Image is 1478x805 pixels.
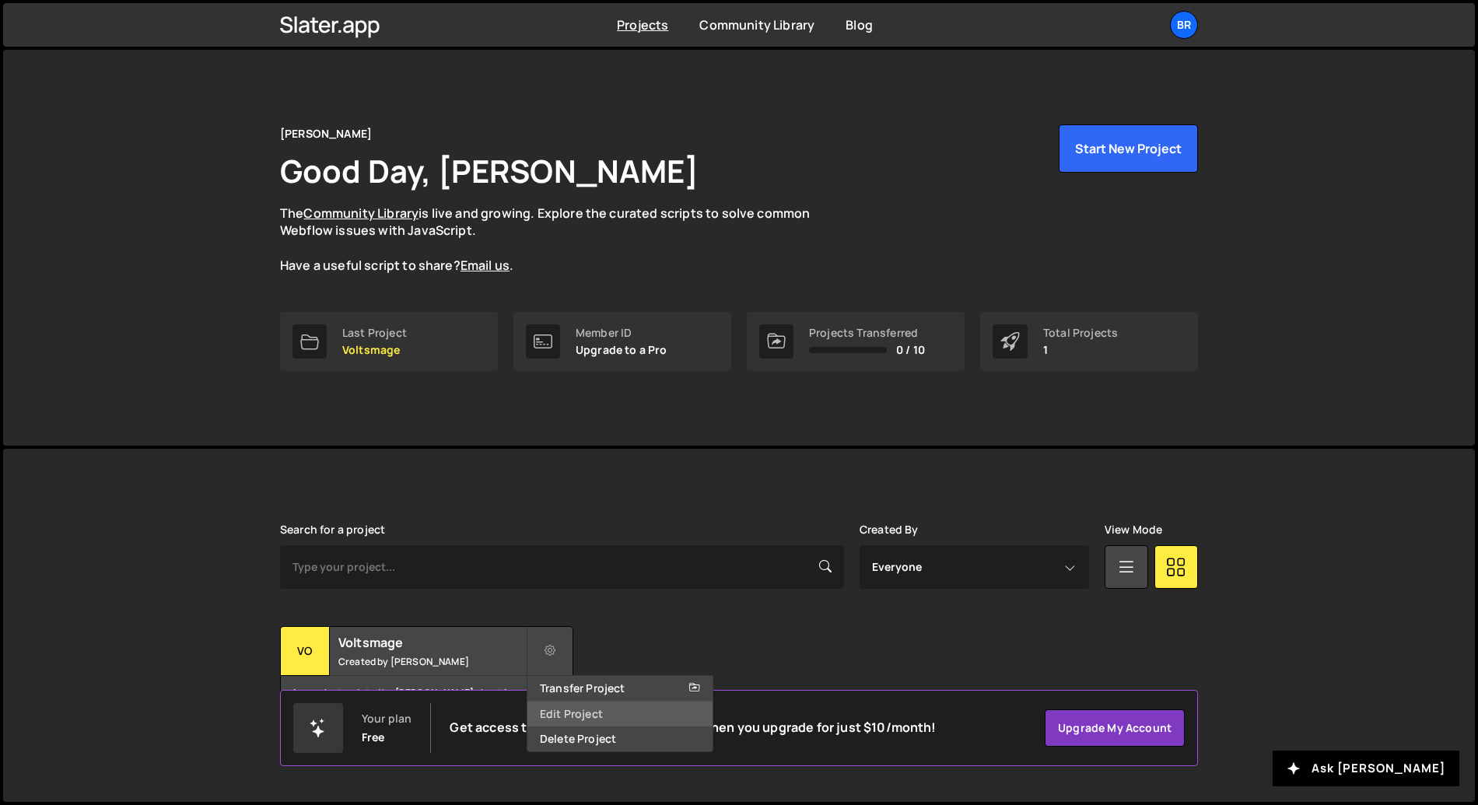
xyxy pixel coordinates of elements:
div: Vo [281,627,330,676]
small: Created by [PERSON_NAME] [338,655,526,668]
a: Community Library [699,16,814,33]
p: Upgrade to a Pro [576,344,667,356]
a: Email us [461,257,510,274]
a: Projects [617,16,668,33]
div: [PERSON_NAME] [280,124,372,143]
h1: Good Day, [PERSON_NAME] [280,149,699,192]
div: Member ID [576,327,667,339]
a: Edit Project [527,702,713,726]
a: Vo Voltsmage Created by [PERSON_NAME] 1 page, last updated by [PERSON_NAME] about 1 hour ago [280,626,573,723]
h2: Voltsmage [338,634,526,651]
button: Start New Project [1059,124,1198,173]
div: Total Projects [1043,327,1118,339]
span: 0 / 10 [896,344,925,356]
a: Community Library [303,205,419,222]
a: Upgrade my account [1045,709,1185,747]
a: Delete Project [527,726,713,751]
input: Type your project... [280,545,844,589]
div: Free [362,731,385,744]
div: 1 page, last updated by [PERSON_NAME] about 1 hour ago [281,676,573,723]
button: Ask [PERSON_NAME] [1273,751,1459,786]
h2: Get access to when you upgrade for just $10/month! [450,720,936,735]
label: Search for a project [280,523,385,536]
label: View Mode [1105,523,1162,536]
div: Last Project [342,327,407,339]
a: Blog [846,16,873,33]
a: Transfer Project [527,676,713,701]
div: Your plan [362,712,412,725]
div: Projects Transferred [809,327,925,339]
label: Created By [860,523,919,536]
p: Voltsmage [342,344,407,356]
a: Last Project Voltsmage [280,312,498,371]
p: The is live and growing. Explore the curated scripts to solve common Webflow issues with JavaScri... [280,205,840,275]
a: br [1170,11,1198,39]
p: 1 [1043,344,1118,356]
